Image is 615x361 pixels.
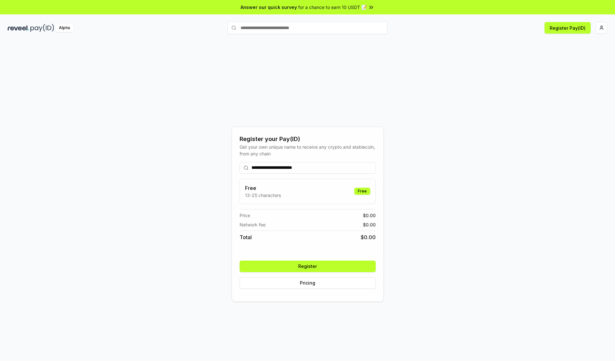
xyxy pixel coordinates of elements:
[354,188,370,195] div: Free
[240,135,376,144] div: Register your Pay(ID)
[240,233,252,241] span: Total
[30,24,54,32] img: pay_id
[545,22,591,34] button: Register Pay(ID)
[240,221,266,228] span: Network fee
[363,212,376,219] span: $ 0.00
[8,24,29,32] img: reveel_dark
[240,144,376,157] div: Get your own unique name to receive any crypto and stablecoin, from any chain
[240,212,250,219] span: Price
[245,192,281,199] p: 13-25 characters
[241,4,297,11] span: Answer our quick survey
[55,24,73,32] div: Alpha
[363,221,376,228] span: $ 0.00
[240,261,376,272] button: Register
[361,233,376,241] span: $ 0.00
[298,4,367,11] span: for a chance to earn 10 USDT 📝
[245,184,281,192] h3: Free
[240,277,376,289] button: Pricing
